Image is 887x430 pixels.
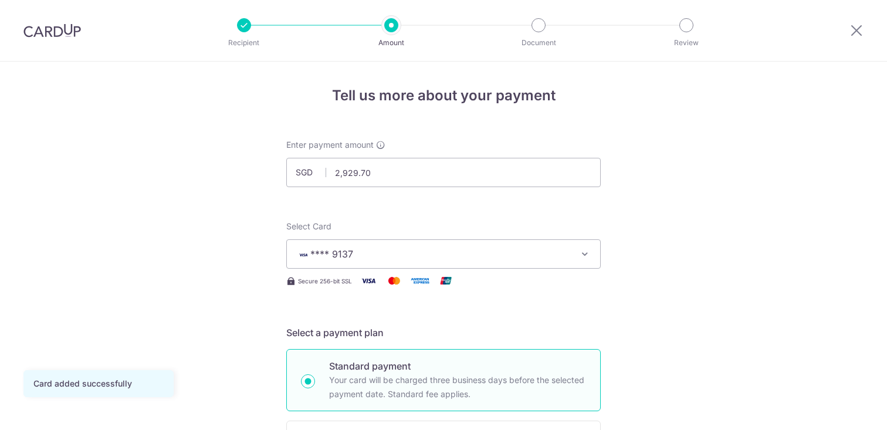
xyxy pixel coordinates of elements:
h4: Tell us more about your payment [286,85,601,106]
h5: Select a payment plan [286,326,601,340]
p: Standard payment [329,359,586,373]
img: American Express [408,273,432,288]
img: Visa [357,273,380,288]
span: translation missing: en.payables.payment_networks.credit_card.summary.labels.select_card [286,221,331,231]
img: Mastercard [382,273,406,288]
p: Recipient [201,37,287,49]
p: Amount [348,37,435,49]
p: Review [643,37,730,49]
img: Union Pay [434,273,458,288]
img: VISA [296,250,310,259]
div: Card added successfully [33,378,164,390]
img: CardUp [23,23,81,38]
span: SGD [296,167,326,178]
span: Enter payment amount [286,139,374,151]
p: Document [495,37,582,49]
p: Your card will be charged three business days before the selected payment date. Standard fee appl... [329,373,586,401]
input: 0.00 [286,158,601,187]
span: Secure 256-bit SSL [298,276,352,286]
